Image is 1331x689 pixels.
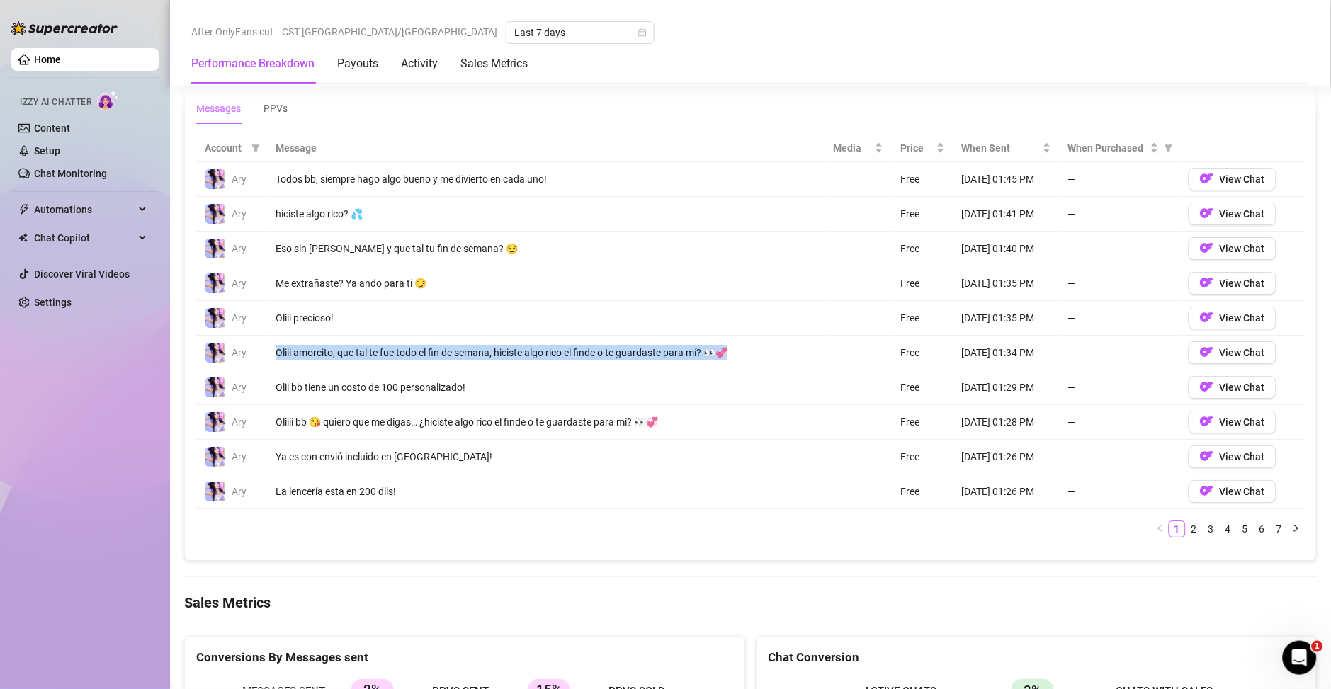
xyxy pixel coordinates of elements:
[1220,416,1265,428] span: View Chat
[18,233,28,243] img: Chat Copilot
[1288,520,1305,537] button: right
[1220,173,1265,185] span: View Chat
[460,55,528,72] div: Sales Metrics
[1220,520,1237,537] li: 4
[1189,454,1276,465] a: OFView Chat
[191,21,273,42] span: After OnlyFans cut
[1200,310,1214,324] img: OF
[1220,347,1265,358] span: View Chat
[232,278,247,289] span: Ary
[1189,246,1276,257] a: OFView Chat
[34,198,135,221] span: Automations
[232,347,247,358] span: Ary
[1237,520,1254,537] li: 5
[205,482,225,501] img: Ary
[900,140,934,156] span: Price
[1165,144,1173,152] span: filter
[953,232,1060,266] td: [DATE] 01:40 PM
[1203,521,1219,537] a: 3
[1060,232,1180,266] td: —
[1200,414,1214,428] img: OF
[1203,520,1220,537] li: 3
[1200,380,1214,394] img: OF
[1186,520,1203,537] li: 2
[264,101,288,116] div: PPVs
[1189,307,1276,329] button: OFView Chat
[892,301,953,336] td: Free
[34,168,107,179] a: Chat Monitoring
[892,162,953,197] td: Free
[205,169,225,189] img: Ary
[1220,382,1265,393] span: View Chat
[892,405,953,440] td: Free
[825,135,892,162] th: Media
[205,412,225,432] img: Ary
[892,474,953,509] td: Free
[1060,135,1180,162] th: When Purchased
[34,54,61,65] a: Home
[1200,241,1214,255] img: OF
[1189,176,1276,188] a: OFView Chat
[34,145,60,156] a: Setup
[892,370,953,405] td: Free
[34,268,130,280] a: Discover Viral Videos
[1060,474,1180,509] td: —
[232,173,247,185] span: Ary
[191,55,315,72] div: Performance Breakdown
[1060,301,1180,336] td: —
[1060,266,1180,301] td: —
[249,137,263,159] span: filter
[1189,203,1276,225] button: OFView Chat
[1060,440,1180,474] td: —
[97,90,119,110] img: AI Chatter
[1189,272,1276,295] button: OFView Chat
[953,266,1060,301] td: [DATE] 01:35 PM
[1220,208,1265,220] span: View Chat
[337,55,378,72] div: Payouts
[1220,521,1236,537] a: 4
[892,440,953,474] td: Free
[953,370,1060,405] td: [DATE] 01:29 PM
[953,336,1060,370] td: [DATE] 01:34 PM
[276,484,816,499] div: La lencería esta en 200 dlls!
[1189,376,1276,399] button: OFView Chat
[276,414,816,430] div: Oliiii bb 😘 quiero que me digas… ¿hiciste algo rico el finde o te guardaste para mí? 👀💞
[953,197,1060,232] td: [DATE] 01:41 PM
[205,204,225,224] img: Ary
[1254,521,1270,537] a: 6
[1189,385,1276,396] a: OFView Chat
[1189,445,1276,468] button: OFView Chat
[1237,521,1253,537] a: 5
[953,405,1060,440] td: [DATE] 01:28 PM
[276,241,816,256] div: Eso sin [PERSON_NAME] y que tal tu fin de semana? 😏
[276,310,816,326] div: Oliii precioso!
[1189,350,1276,361] a: OFView Chat
[953,135,1060,162] th: When Sent
[232,382,247,393] span: Ary
[1169,521,1185,537] a: 1
[962,140,1040,156] span: When Sent
[205,377,225,397] img: Ary
[1189,341,1276,364] button: OFView Chat
[205,343,225,363] img: Ary
[1254,520,1271,537] li: 6
[1220,312,1265,324] span: View Chat
[276,275,816,291] div: Me extrañaste? Ya ando para ti 😏
[892,336,953,370] td: Free
[276,345,816,360] div: Oliii amorcito, que tal te fue todo el fin de semana, hiciste algo rico el finde o te guardaste p...
[953,474,1060,509] td: [DATE] 01:26 PM
[276,380,816,395] div: Olii bb tiene un costo de 100 personalizado!
[1271,520,1288,537] li: 7
[892,266,953,301] td: Free
[1060,405,1180,440] td: —
[1189,480,1276,503] button: OFView Chat
[892,135,953,162] th: Price
[1169,520,1186,537] li: 1
[1312,641,1323,652] span: 1
[1060,162,1180,197] td: —
[1152,520,1169,537] button: left
[205,239,225,258] img: Ary
[1288,520,1305,537] li: Next Page
[1156,524,1165,533] span: left
[953,440,1060,474] td: [DATE] 01:26 PM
